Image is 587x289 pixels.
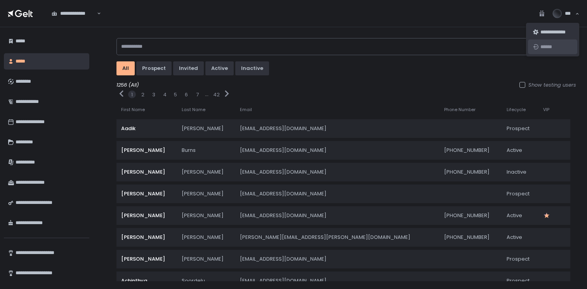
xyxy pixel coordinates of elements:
[240,125,435,132] div: [EMAIL_ADDRESS][DOMAIN_NAME]
[240,147,435,154] div: [EMAIL_ADDRESS][DOMAIN_NAME]
[507,277,530,284] span: prospect
[241,65,263,72] div: inactive
[121,125,172,132] div: Aadik
[182,147,231,154] div: Burns
[142,65,166,72] div: prospect
[235,61,269,75] button: inactive
[240,234,435,241] div: [PERSON_NAME][EMAIL_ADDRESS][PERSON_NAME][DOMAIN_NAME]
[116,82,576,89] div: 1256 (All)
[507,212,522,219] span: active
[507,107,526,113] span: Lifecycle
[444,147,497,154] div: [PHONE_NUMBER]
[122,65,129,72] div: All
[444,107,476,113] span: Phone Number
[121,147,172,154] div: [PERSON_NAME]
[507,190,530,197] span: prospect
[179,65,198,72] div: invited
[182,256,231,263] div: [PERSON_NAME]
[240,212,435,219] div: [EMAIL_ADDRESS][DOMAIN_NAME]
[47,5,101,22] div: Search for option
[121,169,172,176] div: [PERSON_NAME]
[182,169,231,176] div: [PERSON_NAME]
[121,256,172,263] div: [PERSON_NAME]
[174,91,177,98] button: 5
[182,234,231,241] div: [PERSON_NAME]
[240,256,435,263] div: [EMAIL_ADDRESS][DOMAIN_NAME]
[240,190,435,197] div: [EMAIL_ADDRESS][DOMAIN_NAME]
[240,107,252,113] span: Email
[136,61,172,75] button: prospect
[121,107,145,113] span: First Name
[131,91,133,98] button: 1
[205,61,234,75] button: active
[182,212,231,219] div: [PERSON_NAME]
[185,91,188,98] button: 6
[211,65,228,72] div: active
[444,169,497,176] div: [PHONE_NUMBER]
[121,212,172,219] div: [PERSON_NAME]
[507,234,522,241] span: active
[121,190,172,197] div: [PERSON_NAME]
[173,61,204,75] button: invited
[121,277,172,284] div: Achinthya
[240,169,435,176] div: [EMAIL_ADDRESS][DOMAIN_NAME]
[182,107,205,113] span: Last Name
[507,125,530,132] span: prospect
[116,61,135,75] button: All
[240,277,435,284] div: [EMAIL_ADDRESS][DOMAIN_NAME]
[152,91,155,98] button: 3
[163,91,167,98] button: 4
[507,256,530,263] span: prospect
[444,212,497,219] div: [PHONE_NUMBER]
[196,91,199,98] button: 7
[507,169,526,176] span: inactive
[141,91,144,98] button: 2
[213,91,220,98] button: 42
[121,234,172,241] div: [PERSON_NAME]
[205,91,208,98] div: ...
[507,147,522,154] span: active
[182,277,231,284] div: Soordelu
[182,190,231,197] div: [PERSON_NAME]
[543,107,549,113] span: VIP
[182,125,231,132] div: [PERSON_NAME]
[444,234,497,241] div: [PHONE_NUMBER]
